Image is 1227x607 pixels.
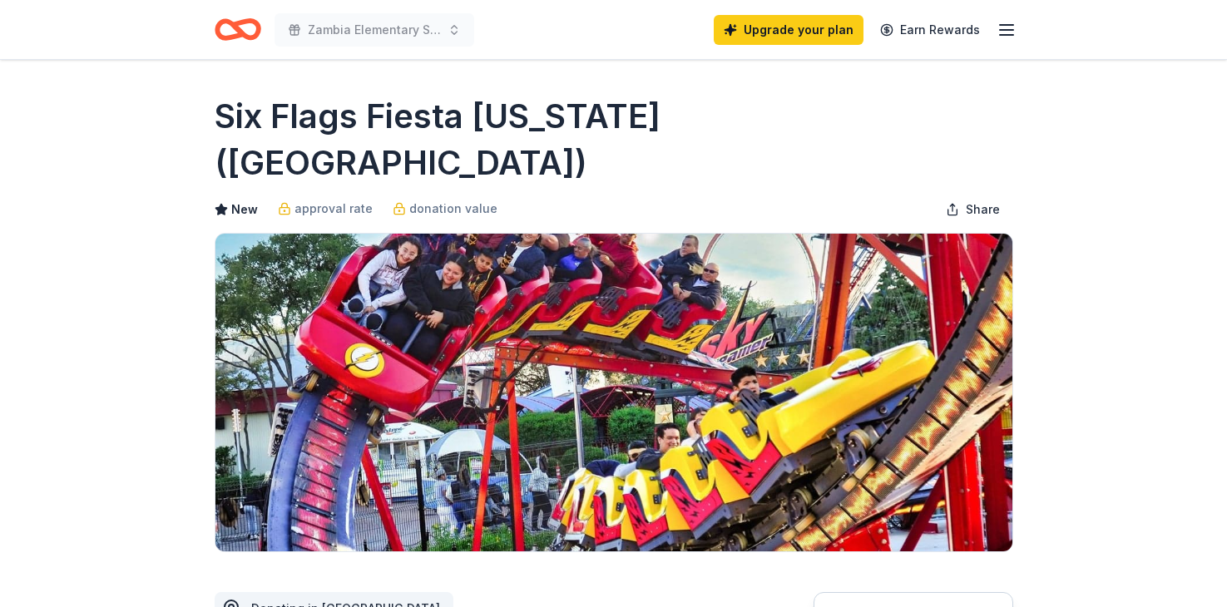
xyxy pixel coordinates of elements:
button: Share [933,193,1013,226]
span: Zambia Elementary School Fundraiser [308,20,441,40]
a: Earn Rewards [870,15,990,45]
span: donation value [409,199,497,219]
a: Home [215,10,261,49]
a: Upgrade your plan [714,15,863,45]
span: approval rate [294,199,373,219]
img: Image for Six Flags Fiesta Texas (San Antonio) [215,234,1012,551]
span: New [231,200,258,220]
h1: Six Flags Fiesta [US_STATE] ([GEOGRAPHIC_DATA]) [215,93,1013,186]
a: approval rate [278,199,373,219]
button: Zambia Elementary School Fundraiser [275,13,474,47]
a: donation value [393,199,497,219]
span: Share [966,200,1000,220]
